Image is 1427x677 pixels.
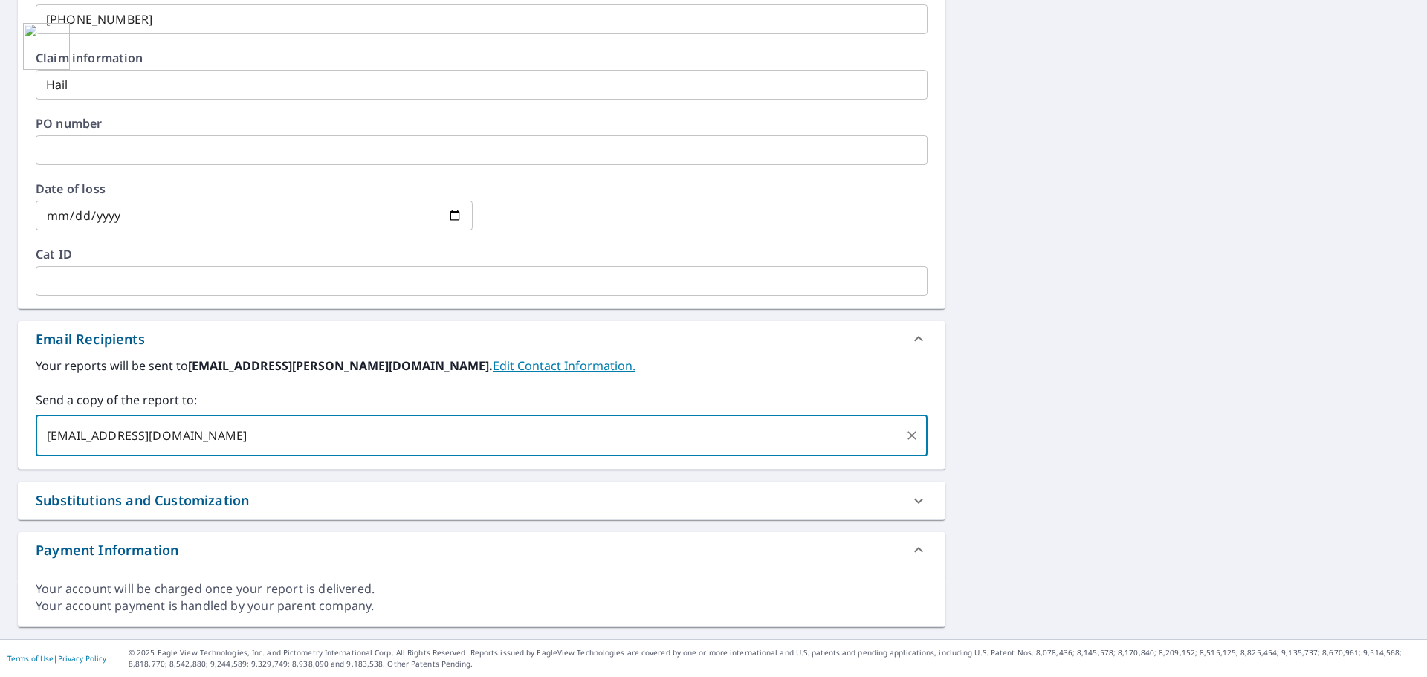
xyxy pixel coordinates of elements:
[36,117,928,129] label: PO number
[8,8,55,55] img: icon128.png
[129,647,1420,670] p: © 2025 Eagle View Technologies, Inc. and Pictometry International Corp. All Rights Reserved. Repo...
[36,183,473,195] label: Date of loss
[18,321,945,357] div: Email Recipients
[36,357,928,375] label: Your reports will be sent to
[18,482,945,519] div: Substitutions and Customization
[902,425,922,446] button: Clear
[18,532,945,568] div: Payment Information
[58,653,106,664] a: Privacy Policy
[7,653,54,664] a: Terms of Use
[36,580,928,597] div: Your account will be charged once your report is delivered.
[36,597,928,615] div: Your account payment is handled by your parent company.
[7,654,106,663] p: |
[188,357,493,374] b: [EMAIL_ADDRESS][PERSON_NAME][DOMAIN_NAME].
[36,52,928,64] label: Claim information
[36,490,249,511] div: Substitutions and Customization
[36,329,145,349] div: Email Recipients
[36,540,178,560] div: Payment Information
[493,357,635,374] a: EditContactInfo
[36,391,928,409] label: Send a copy of the report to:
[36,248,928,260] label: Cat ID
